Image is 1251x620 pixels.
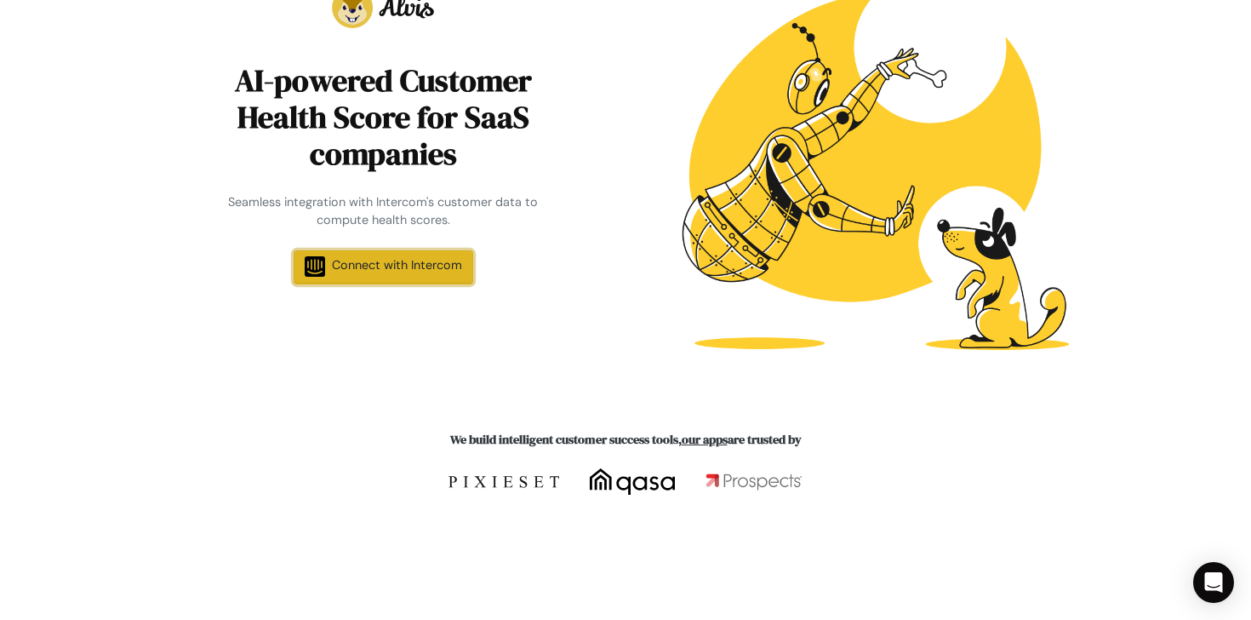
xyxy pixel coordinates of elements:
a: our apps [682,431,728,448]
img: Pixieset [448,468,559,496]
img: qasa [590,468,675,496]
a: Connect with Intercom [294,250,473,284]
span: Connect with Intercom [332,257,462,273]
h6: We build intelligent customer success tools, are trusted by [153,433,1098,447]
div: Seamless integration with Intercom's customer data to compute health scores. [223,193,544,230]
img: Prospects [705,472,803,492]
h1: AI-powered Customer Health Score for SaaS companies [223,62,544,173]
div: Open Intercom Messenger [1193,562,1234,603]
